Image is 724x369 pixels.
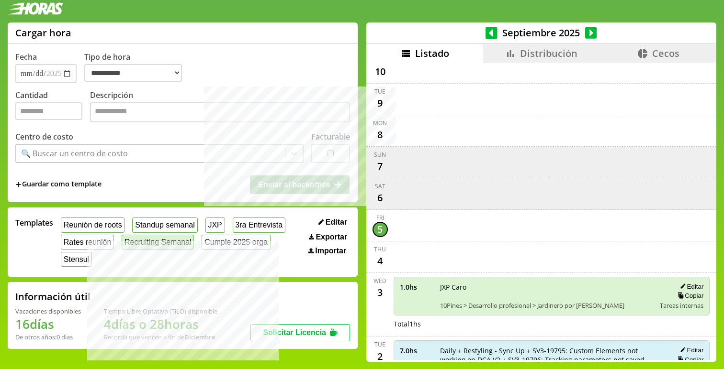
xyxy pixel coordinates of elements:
b: Diciembre [184,333,215,341]
button: Reunión de roots [61,217,124,232]
label: Descripción [90,90,350,125]
button: Editar [316,217,350,227]
button: Editar [677,282,703,291]
div: 6 [373,190,388,206]
span: Exportar [316,233,347,241]
div: Recordá que vencen a fin de [104,333,217,341]
span: JXP Caro [440,282,654,292]
button: Editar [677,346,703,354]
div: 4 [373,253,388,269]
div: Sun [374,151,386,159]
h1: 16 días [15,315,81,333]
button: Recruiting Semanal [122,235,194,250]
span: Importar [315,247,346,255]
h1: 4 días o 28 horas [104,315,217,333]
span: Editar [326,218,347,227]
button: Stensul [61,252,92,267]
span: 7.0 hs [400,346,433,355]
div: 8 [373,127,388,142]
label: Tipo de hora [84,52,190,83]
label: Facturable [311,131,350,142]
span: Daily + Restyling - Sync Up + SV3-19795: Custom Elements not working on DCA V2 + SV3-19796: Track... [440,346,664,364]
img: logotipo [8,2,63,15]
div: Total 1 hs [394,319,710,328]
div: scrollable content [366,63,716,360]
span: Distribución [520,47,577,60]
textarea: Descripción [90,102,350,122]
button: Cumple 2025 orga [202,235,270,250]
div: 2 [373,348,388,364]
span: 10Pines > Desarrollo profesional > Jardinero por [PERSON_NAME] [440,301,654,310]
label: Cantidad [15,90,90,125]
span: Templates [15,217,53,228]
div: Tiempo Libre Optativo (TiLO) disponible [104,307,217,315]
select: Tipo de hora [84,64,182,82]
label: Fecha [15,52,37,62]
span: + [15,179,21,190]
div: 10 [373,64,388,79]
div: Wed [373,277,386,285]
div: 7 [373,159,388,174]
span: Septiembre 2025 [498,26,585,39]
h1: Cargar hora [15,26,71,39]
span: Listado [415,47,449,60]
div: 9 [373,96,388,111]
div: 3 [373,285,388,300]
button: JXP [205,217,225,232]
label: Centro de costo [15,131,73,142]
div: 🔍 Buscar un centro de costo [21,148,128,159]
div: Mon [373,119,387,127]
div: Tue [374,340,385,348]
button: Copiar [675,292,703,300]
div: 5 [373,222,388,237]
button: 3ra Entrevista [233,217,285,232]
div: Fri [376,214,384,222]
div: De otros años: 0 días [15,333,81,341]
button: Exportar [306,232,350,242]
span: Cecos [652,47,679,60]
button: Standup semanal [132,217,197,232]
span: +Guardar como template [15,179,102,190]
div: Thu [374,245,386,253]
h2: Información útil [15,290,90,303]
div: Sat [375,182,385,190]
div: Tue [374,87,385,96]
div: Vacaciones disponibles [15,307,81,315]
button: Copiar [675,356,703,364]
span: Tareas internas [660,301,703,310]
span: Solicitar Licencia [263,328,326,336]
button: Rates reunión [61,235,114,250]
button: Solicitar Licencia [250,324,350,341]
input: Cantidad [15,102,82,120]
span: 1.0 hs [400,282,433,292]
